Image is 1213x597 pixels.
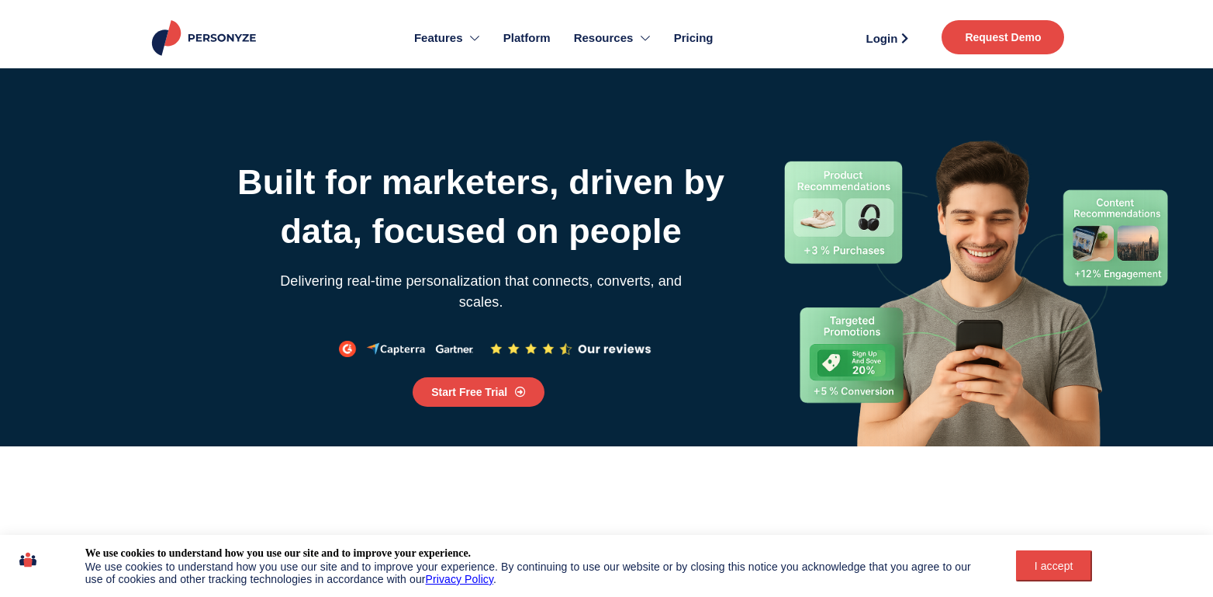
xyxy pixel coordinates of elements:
span: Pricing [674,30,714,47]
img: icon [19,547,36,573]
p: Delivering real-time personalization that connects, converts, and scales. [271,271,692,313]
a: Request Demo [942,20,1064,54]
div: I accept [1025,560,1083,572]
span: Platform [503,30,551,47]
span: Start Free Trial [431,387,507,397]
a: Login [848,26,926,50]
div: We use cookies to understand how you use our site and to improve your experience. [85,547,471,561]
a: Start Free Trial [413,377,544,407]
span: Resources [574,30,634,47]
div: We use cookies to understand how you use our site and to improve your experience. By continuing t... [85,561,980,585]
h3: Personalizing Since [DATE] [618,528,1084,565]
a: Features [403,8,492,68]
span: Login [866,33,898,44]
a: Resources [562,8,662,68]
span: Request Demo [965,32,1041,43]
button: I accept [1016,550,1092,581]
h1: Built for marketers, driven by data, focused on people [222,158,740,255]
span: Features [414,30,463,47]
a: Platform [492,8,562,68]
img: Personyze logo [149,20,263,56]
a: Privacy Policy [426,573,494,585]
a: Pricing [662,8,725,68]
